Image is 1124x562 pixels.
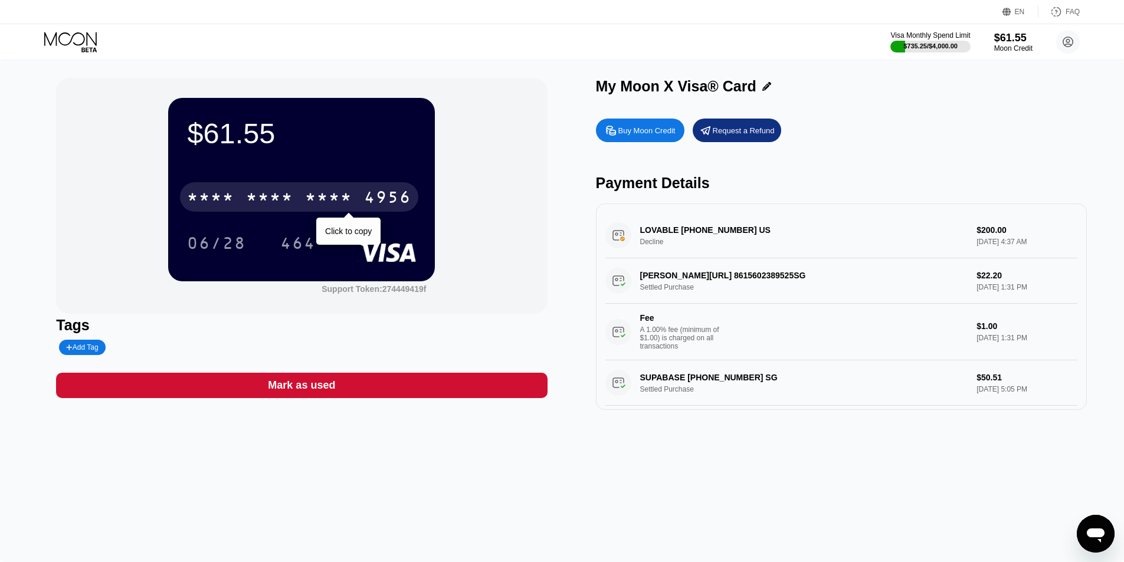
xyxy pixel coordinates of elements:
[605,304,1077,360] div: FeeA 1.00% fee (minimum of $1.00) is charged on all transactions$1.00[DATE] 1:31 PM
[268,379,335,392] div: Mark as used
[605,406,1077,462] div: FeeA 1.00% fee (minimum of $1.00) is charged on all transactions$1.00[DATE] 5:05 PM
[976,321,1077,331] div: $1.00
[596,119,684,142] div: Buy Moon Credit
[1002,6,1038,18] div: EN
[1015,8,1025,16] div: EN
[187,235,246,254] div: 06/28
[1077,515,1115,553] iframe: Button to launch messaging window
[1066,8,1080,16] div: FAQ
[596,78,756,95] div: My Moon X Visa® Card
[903,42,958,50] div: $735.25 / $4,000.00
[994,32,1033,44] div: $61.55
[66,343,98,351] div: Add Tag
[890,31,970,52] div: Visa Monthly Spend Limit$735.25/$4,000.00
[994,32,1033,52] div: $61.55Moon Credit
[994,44,1033,52] div: Moon Credit
[618,126,676,136] div: Buy Moon Credit
[640,313,723,323] div: Fee
[325,226,372,236] div: Click to copy
[1038,6,1080,18] div: FAQ
[693,119,781,142] div: Request a Refund
[56,373,547,398] div: Mark as used
[56,317,547,334] div: Tags
[271,228,325,258] div: 464
[322,284,426,294] div: Support Token:274449419f
[59,340,105,355] div: Add Tag
[596,175,1087,192] div: Payment Details
[890,31,970,40] div: Visa Monthly Spend Limit
[364,189,411,208] div: 4956
[976,334,1077,342] div: [DATE] 1:31 PM
[280,235,316,254] div: 464
[178,228,255,258] div: 06/28
[322,284,426,294] div: Support Token: 274449419f
[187,117,416,150] div: $61.55
[713,126,775,136] div: Request a Refund
[640,326,729,350] div: A 1.00% fee (minimum of $1.00) is charged on all transactions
